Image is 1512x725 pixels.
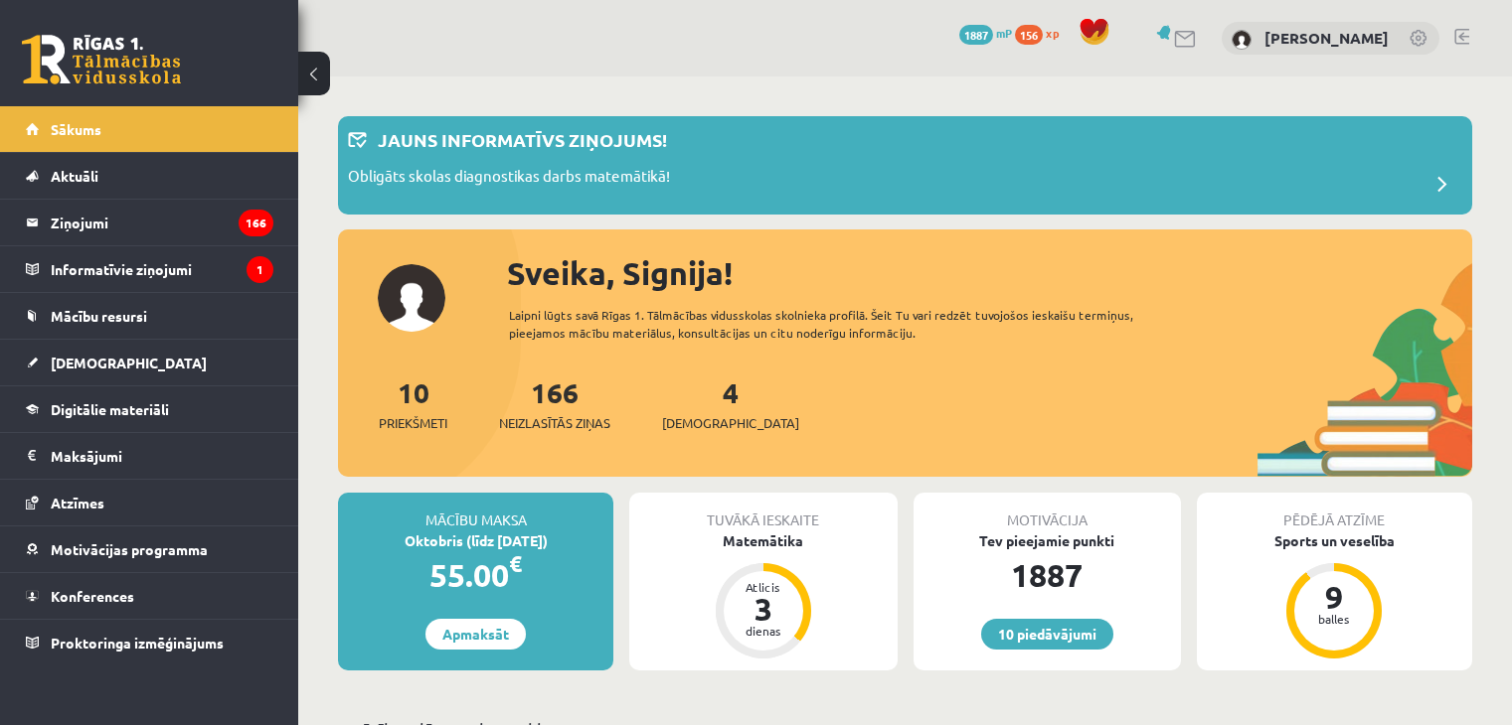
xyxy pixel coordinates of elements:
[26,340,273,385] a: [DEMOGRAPHIC_DATA]
[247,256,273,283] i: 1
[26,573,273,619] a: Konferences
[348,126,1462,205] a: Jauns informatīvs ziņojums! Obligāts skolas diagnostikas darbs matemātikā!
[1264,28,1389,48] a: [PERSON_NAME]
[629,530,897,551] div: Matemātika
[959,25,1012,41] a: 1887 mP
[26,106,273,152] a: Sākums
[914,530,1181,551] div: Tev pieejamie punkti
[51,307,147,325] span: Mācību resursi
[379,413,447,433] span: Priekšmeti
[26,526,273,572] a: Motivācijas programma
[981,619,1113,650] a: 10 piedāvājumi
[662,413,799,433] span: [DEMOGRAPHIC_DATA]
[51,634,224,652] span: Proktoringa izmēģinājums
[662,374,799,433] a: 4[DEMOGRAPHIC_DATA]
[1232,30,1252,50] img: Signija Ivanova
[22,35,181,84] a: Rīgas 1. Tālmācības vidusskola
[629,493,897,530] div: Tuvākā ieskaite
[425,619,526,650] a: Apmaksāt
[1197,530,1472,551] div: Sports un veselība
[26,153,273,199] a: Aktuāli
[51,200,273,245] legend: Ziņojumi
[239,210,273,236] i: 166
[51,354,207,371] span: [DEMOGRAPHIC_DATA]
[507,249,1472,297] div: Sveika, Signija!
[509,549,522,578] span: €
[26,620,273,665] a: Proktoringa izmēģinājums
[26,480,273,525] a: Atzīmes
[26,433,273,479] a: Maksājumi
[914,551,1181,599] div: 1887
[51,167,98,185] span: Aktuāli
[379,374,447,433] a: 10Priekšmeti
[338,551,613,599] div: 55.00
[26,386,273,432] a: Digitālie materiāli
[914,493,1181,530] div: Motivācija
[51,246,273,292] legend: Informatīvie ziņojumi
[734,581,793,593] div: Atlicis
[1304,613,1364,625] div: balles
[499,374,610,433] a: 166Neizlasītās ziņas
[1046,25,1059,41] span: xp
[1015,25,1069,41] a: 156 xp
[629,530,897,661] a: Matemātika Atlicis 3 dienas
[51,433,273,479] legend: Maksājumi
[338,493,613,530] div: Mācību maksa
[26,293,273,339] a: Mācību resursi
[734,593,793,625] div: 3
[1197,493,1472,530] div: Pēdējā atzīme
[51,400,169,418] span: Digitālie materiāli
[51,494,104,511] span: Atzīmes
[1197,530,1472,661] a: Sports un veselība 9 balles
[26,200,273,245] a: Ziņojumi166
[51,587,134,605] span: Konferences
[378,126,667,153] p: Jauns informatīvs ziņojums!
[1015,25,1043,45] span: 156
[509,306,1190,342] div: Laipni lūgts savā Rīgas 1. Tālmācības vidusskolas skolnieka profilā. Šeit Tu vari redzēt tuvojošo...
[26,246,273,292] a: Informatīvie ziņojumi1
[338,530,613,551] div: Oktobris (līdz [DATE])
[499,413,610,433] span: Neizlasītās ziņas
[734,625,793,637] div: dienas
[51,120,101,138] span: Sākums
[996,25,1012,41] span: mP
[348,165,670,193] p: Obligāts skolas diagnostikas darbs matemātikā!
[1304,581,1364,613] div: 9
[959,25,993,45] span: 1887
[51,540,208,558] span: Motivācijas programma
